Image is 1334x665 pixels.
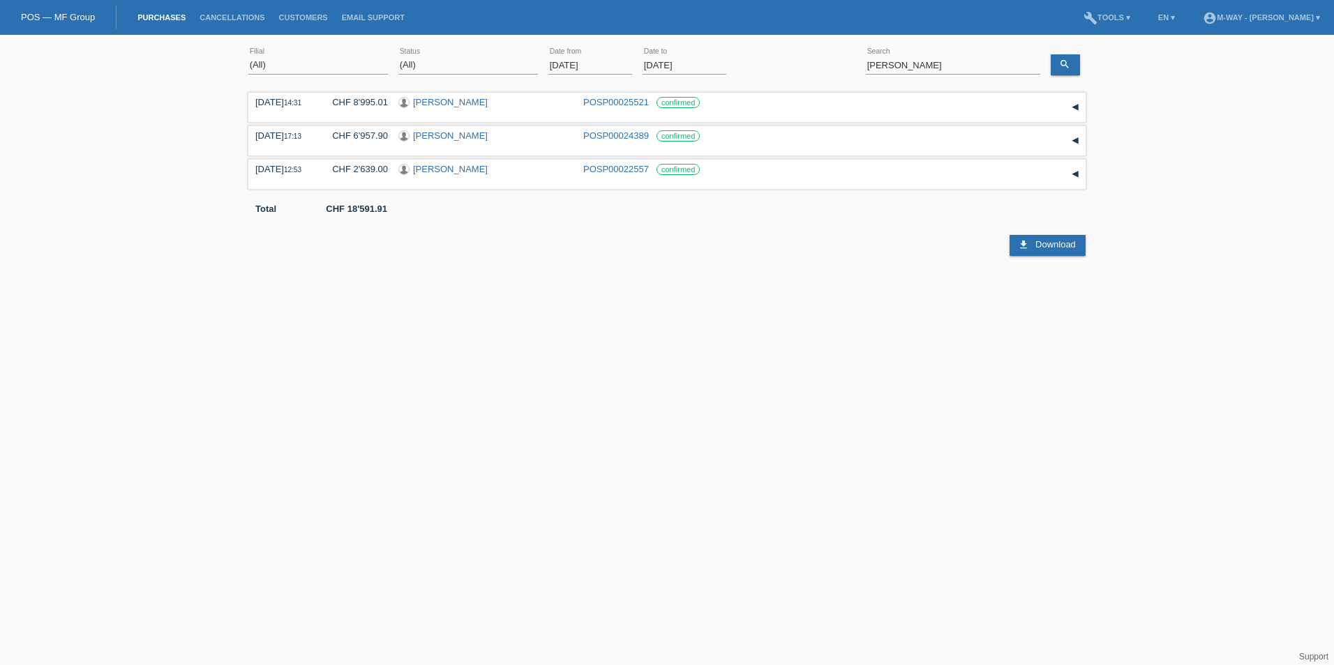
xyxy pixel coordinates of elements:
a: EN ▾ [1151,13,1182,22]
a: POSP00025521 [583,97,649,107]
i: search [1059,59,1070,70]
a: POS — MF Group [21,12,95,22]
div: CHF 2'639.00 [322,164,388,174]
a: download Download [1010,235,1085,256]
a: POSP00022557 [583,164,649,174]
div: CHF 6'957.90 [322,130,388,141]
i: build [1084,11,1097,25]
b: Total [255,204,276,214]
label: confirmed [657,97,700,108]
a: Customers [272,13,335,22]
div: expand/collapse [1065,164,1086,185]
a: Email Support [335,13,412,22]
label: confirmed [657,164,700,175]
span: 17:13 [284,132,301,140]
a: Cancellations [193,13,271,22]
div: [DATE] [255,130,311,141]
a: POSP00024389 [583,130,649,141]
i: account_circle [1203,11,1217,25]
span: 12:53 [284,166,301,174]
div: [DATE] [255,164,311,174]
a: buildTools ▾ [1077,13,1137,22]
div: expand/collapse [1065,97,1086,118]
i: download [1018,239,1029,250]
a: [PERSON_NAME] [413,97,488,107]
a: Support [1299,652,1328,662]
b: CHF 18'591.91 [326,204,387,214]
a: search [1051,54,1080,75]
div: [DATE] [255,97,311,107]
a: [PERSON_NAME] [413,130,488,141]
label: confirmed [657,130,700,142]
a: [PERSON_NAME] [413,164,488,174]
span: 14:31 [284,99,301,107]
a: account_circlem-way - [PERSON_NAME] ▾ [1196,13,1327,22]
a: Purchases [130,13,193,22]
div: CHF 8'995.01 [322,97,388,107]
span: Download [1035,239,1076,250]
div: expand/collapse [1065,130,1086,151]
